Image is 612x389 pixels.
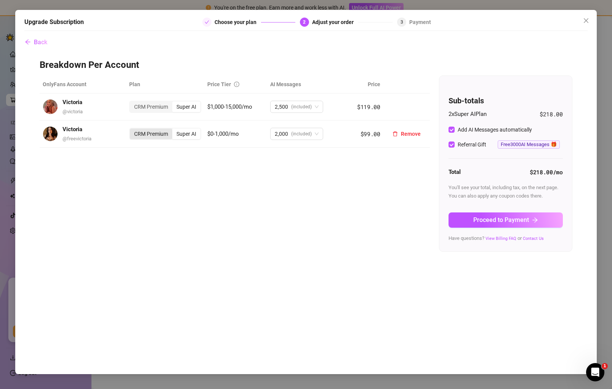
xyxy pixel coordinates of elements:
th: Price [348,76,383,93]
a: Contact Us [523,236,544,241]
div: Super AI [172,101,200,112]
span: 2,000 [275,128,288,140]
div: CRM Premium [130,101,172,112]
span: Proceed to Payment [473,216,529,223]
span: arrow-left [25,39,31,45]
span: $1,000-15,000/mo [207,103,252,110]
span: close [583,18,589,24]
span: (included) [291,101,312,113]
span: info-circle [234,82,239,87]
span: $119.00 [357,103,380,111]
div: Super AI [172,129,200,139]
h5: Upgrade Subscription [24,18,84,27]
th: AI Messages [267,76,348,93]
div: Payment [409,18,431,27]
span: (included) [291,128,312,140]
span: Referral Gift [455,140,489,149]
strong: $218.00 /mo [530,168,563,176]
img: avatar.jpg [43,100,58,114]
span: Price Tier [207,81,231,87]
span: $99.00 [360,130,380,138]
span: 2 x Super AI Plan [449,110,487,119]
div: CRM Premium [130,129,172,139]
span: arrow-right [532,217,538,223]
img: avatar.jpg [43,127,58,141]
button: Close [580,14,592,27]
div: Choose your plan [215,18,261,27]
div: segmented control [129,101,201,113]
div: Adjust your order [312,18,358,27]
span: @ freevictoria [62,136,91,141]
span: Remove [401,131,421,137]
span: 2,500 [275,101,288,113]
button: Remove [386,128,427,140]
h3: Breakdown Per Account [40,59,572,71]
span: Close [580,18,592,24]
strong: Victoria [62,126,82,133]
span: @ victoria [62,109,83,114]
button: Back [24,35,48,50]
span: $0-1,000/mo [207,130,239,137]
th: OnlyFans Account [40,76,126,93]
button: Proceed to Paymentarrow-right [449,212,563,228]
span: check [205,20,209,24]
span: You'll see your total, including tax, on the next page. You can also apply any coupon codes there. [449,185,558,199]
strong: Total [449,169,461,175]
span: delete [393,131,398,137]
div: segmented control [129,128,201,140]
th: Plan [126,76,204,93]
span: Back [34,39,47,46]
iframe: Intercom live chat [586,363,604,381]
span: 2 [303,19,306,25]
a: View Billing FAQ [485,236,516,241]
span: Have questions? or [449,235,544,241]
div: Add AI Messages automatically [458,125,532,134]
h4: Sub-totals [449,95,563,106]
span: 1 [602,363,608,369]
span: Free 3000 AI Messages 🎁 [498,140,560,149]
span: 3 [401,19,403,25]
strong: Victoria [62,99,82,106]
span: $218.00 [540,110,563,119]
